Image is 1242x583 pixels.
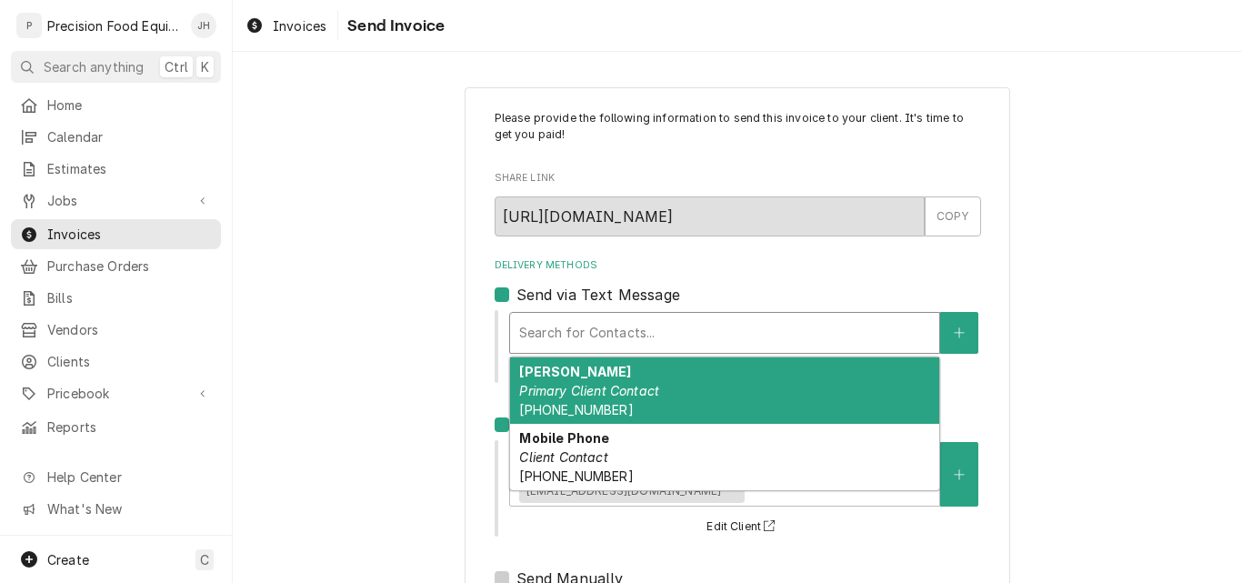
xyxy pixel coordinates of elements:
[342,14,445,38] span: Send Invoice
[44,57,144,76] span: Search anything
[495,171,981,236] div: Share Link
[11,90,221,120] a: Home
[519,364,631,379] strong: [PERSON_NAME]
[516,284,680,306] label: Send via Text Message
[47,127,212,146] span: Calendar
[16,13,42,38] div: P
[519,402,633,417] span: [PHONE_NUMBER]
[495,110,981,144] p: Please provide the following information to send this invoice to your client. It's time to get yo...
[47,417,212,437] span: Reports
[495,171,981,186] label: Share Link
[11,283,221,313] a: Bills
[47,499,210,518] span: What's New
[165,57,188,76] span: Ctrl
[526,484,721,498] span: [EMAIL_ADDRESS][DOMAIN_NAME]
[201,57,209,76] span: K
[11,315,221,345] a: Vendors
[47,256,212,276] span: Purchase Orders
[11,51,221,83] button: Search anythingCtrlK
[11,219,221,249] a: Invoices
[47,288,212,307] span: Bills
[238,11,334,41] a: Invoices
[273,16,326,35] span: Invoices
[495,258,981,273] label: Delivery Methods
[191,13,216,38] div: Jason Hertel's Avatar
[47,159,212,178] span: Estimates
[11,122,221,152] a: Calendar
[11,154,221,184] a: Estimates
[925,196,981,236] button: COPY
[519,383,659,398] em: Primary Client Contact
[47,95,212,115] span: Home
[519,449,607,465] em: Client Contact
[47,16,181,35] div: Precision Food Equipment LLC
[11,412,221,442] a: Reports
[11,347,221,377] a: Clients
[191,13,216,38] div: JH
[11,462,221,492] a: Go to Help Center
[940,442,978,507] button: Create New Contact
[47,225,212,244] span: Invoices
[47,384,185,403] span: Pricebook
[11,186,221,216] a: Go to Jobs
[47,191,185,210] span: Jobs
[954,468,965,481] svg: Create New Contact
[519,430,609,446] strong: Mobile Phone
[11,378,221,408] a: Go to Pricebook
[704,516,783,538] button: Edit Client
[47,352,212,371] span: Clients
[11,494,221,524] a: Go to What's New
[200,550,209,569] span: C
[47,320,212,339] span: Vendors
[519,468,633,484] span: [PHONE_NUMBER]
[47,467,210,487] span: Help Center
[954,327,965,339] svg: Create New Contact
[11,251,221,281] a: Purchase Orders
[940,312,978,354] button: Create New Contact
[47,552,89,568] span: Create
